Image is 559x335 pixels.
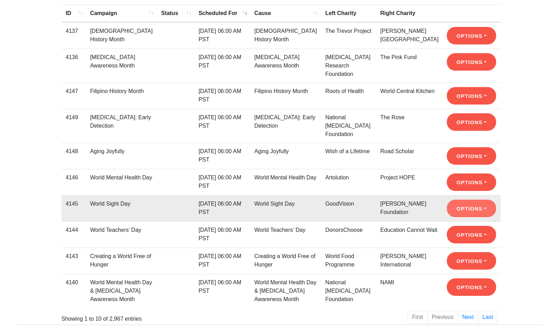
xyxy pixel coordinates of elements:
[62,169,86,195] td: 4146
[447,147,496,165] button: Options
[86,195,157,221] td: World Sight Day
[380,54,417,60] a: The Pink Fund
[325,174,349,180] a: Artolution
[62,143,86,169] td: 4148
[447,87,496,105] button: Options
[86,83,157,109] td: Filipino History Month
[194,5,250,22] th: Scheduled For: activate to sort column ascending
[86,221,157,248] td: World Teachers’ Day
[250,221,321,248] td: World Teachers’ Day
[458,311,478,324] a: Next
[380,279,394,285] a: NAMI
[447,252,496,270] button: Options
[380,148,414,154] a: Road Scholar
[250,109,321,143] td: [MEDICAL_DATA]: Early Detection
[194,221,250,248] td: [DATE] 06:00 AM PST
[62,221,86,248] td: 4144
[86,49,157,83] td: [MEDICAL_DATA] Awareness Month
[86,5,157,22] th: Campaign: activate to sort column ascending
[194,195,250,221] td: [DATE] 06:00 AM PST
[194,248,250,274] td: [DATE] 06:00 AM PST
[325,253,354,268] a: World Food Programme
[62,310,237,323] div: Showing 1 to 10 of 2,967 entries
[86,22,157,49] td: [DEMOGRAPHIC_DATA] History Month
[478,311,497,324] a: Last
[194,274,250,308] td: [DATE] 06:00 AM PST
[380,88,435,94] a: World Central Kitchen
[447,278,496,296] button: Options
[447,113,496,131] button: Options
[157,5,194,22] th: Status: activate to sort column ascending
[194,22,250,49] td: [DATE] 06:00 AM PST
[86,169,157,195] td: World Mental Health Day
[250,5,321,22] th: Cause: activate to sort column ascending
[194,49,250,83] td: [DATE] 06:00 AM PST
[62,109,86,143] td: 4149
[62,248,86,274] td: 4143
[250,248,321,274] td: Creating a World Free of Hunger
[250,143,321,169] td: Aging Joyfully
[194,143,250,169] td: [DATE] 06:00 AM PST
[194,169,250,195] td: [DATE] 06:00 AM PST
[325,201,354,207] a: GoodVision
[321,5,376,22] th: Left Charity
[62,83,86,109] td: 4147
[250,22,321,49] td: [DEMOGRAPHIC_DATA] History Month
[447,200,496,217] button: Options
[325,54,370,77] a: [MEDICAL_DATA] Research Foundation
[250,83,321,109] td: Filipino History Month
[194,109,250,143] td: [DATE] 06:00 AM PST
[86,248,157,274] td: Creating a World Free of Hunger
[380,174,415,180] a: Project HOPE
[62,195,86,221] td: 4145
[62,274,86,308] td: 4140
[447,53,496,71] button: Options
[380,28,439,42] a: [PERSON_NAME][GEOGRAPHIC_DATA]
[250,49,321,83] td: [MEDICAL_DATA] Awareness Month
[250,169,321,195] td: World Mental Health Day
[447,173,496,191] button: Options
[447,27,496,44] button: Options
[447,226,496,243] button: Options
[376,5,443,22] th: Right Charity
[250,274,321,308] td: World Mental Health Day & [MEDICAL_DATA] Awareness Month
[250,195,321,221] td: World Sight Day
[86,274,157,308] td: World Mental Health Day & [MEDICAL_DATA] Awareness Month
[380,227,437,233] a: Education Cannot Wait
[325,227,363,233] a: DonorsChoose
[325,28,371,34] a: The Trevor Project
[62,49,86,83] td: 4136
[380,201,427,215] a: [PERSON_NAME] Foundation
[194,83,250,109] td: [DATE] 06:00 AM PST
[380,253,427,268] a: [PERSON_NAME] International
[86,109,157,143] td: [MEDICAL_DATA]: Early Detection
[325,88,364,94] a: Roots of Health
[62,22,86,49] td: 4137
[325,114,370,137] a: National [MEDICAL_DATA] Foundation
[62,5,86,22] th: ID: activate to sort column ascending
[325,279,370,302] a: National [MEDICAL_DATA] Foundation
[325,148,370,154] a: Wish of a Lifetime
[380,114,404,120] a: The Rose
[86,143,157,169] td: Aging Joyfully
